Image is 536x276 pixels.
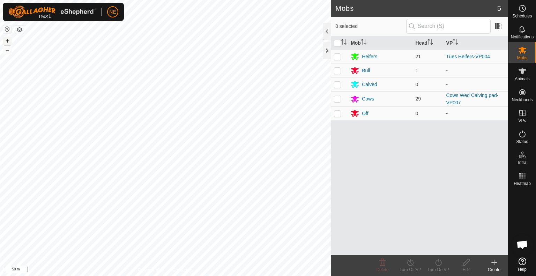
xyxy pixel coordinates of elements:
a: Help [508,255,536,274]
a: Cows Wed Calving pad-VP007 [446,92,499,105]
p-sorticon: Activate to sort [427,40,433,46]
div: Calved [362,81,377,88]
div: Turn On VP [424,267,452,273]
div: Off [362,110,368,117]
span: Animals [515,77,530,81]
span: Help [518,267,527,271]
span: Notifications [511,35,534,39]
th: Mob [348,36,412,50]
div: Open chat [512,234,533,255]
span: Delete [377,267,389,272]
span: Heatmap [514,181,531,186]
span: Neckbands [512,98,533,102]
span: Status [516,140,528,144]
button: Reset Map [3,25,12,33]
span: Schedules [512,14,532,18]
span: Infra [518,161,526,165]
button: – [3,46,12,54]
a: Privacy Policy [138,267,164,273]
span: 0 [416,111,418,116]
th: Head [413,36,444,50]
span: VPs [518,119,526,123]
span: 29 [416,96,421,102]
span: 0 [416,82,418,87]
button: Map Layers [15,25,24,34]
td: - [444,77,508,91]
td: - [444,106,508,120]
span: 5 [497,3,501,14]
span: Mobs [517,56,527,60]
a: Tues Heifers-VP004 [446,54,490,59]
div: Bull [362,67,370,74]
span: NE [109,8,116,16]
div: Create [480,267,508,273]
p-sorticon: Activate to sort [453,40,458,46]
th: VP [444,36,508,50]
div: Heifers [362,53,377,60]
a: Contact Us [172,267,193,273]
span: 0 selected [335,23,406,30]
td: - [444,64,508,77]
span: 21 [416,54,421,59]
div: Edit [452,267,480,273]
p-sorticon: Activate to sort [341,40,347,46]
div: Cows [362,95,374,103]
button: + [3,37,12,45]
span: 1 [416,68,418,73]
h2: Mobs [335,4,497,13]
img: Gallagher Logo [8,6,96,18]
div: Turn Off VP [396,267,424,273]
input: Search (S) [406,19,491,33]
p-sorticon: Activate to sort [361,40,366,46]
